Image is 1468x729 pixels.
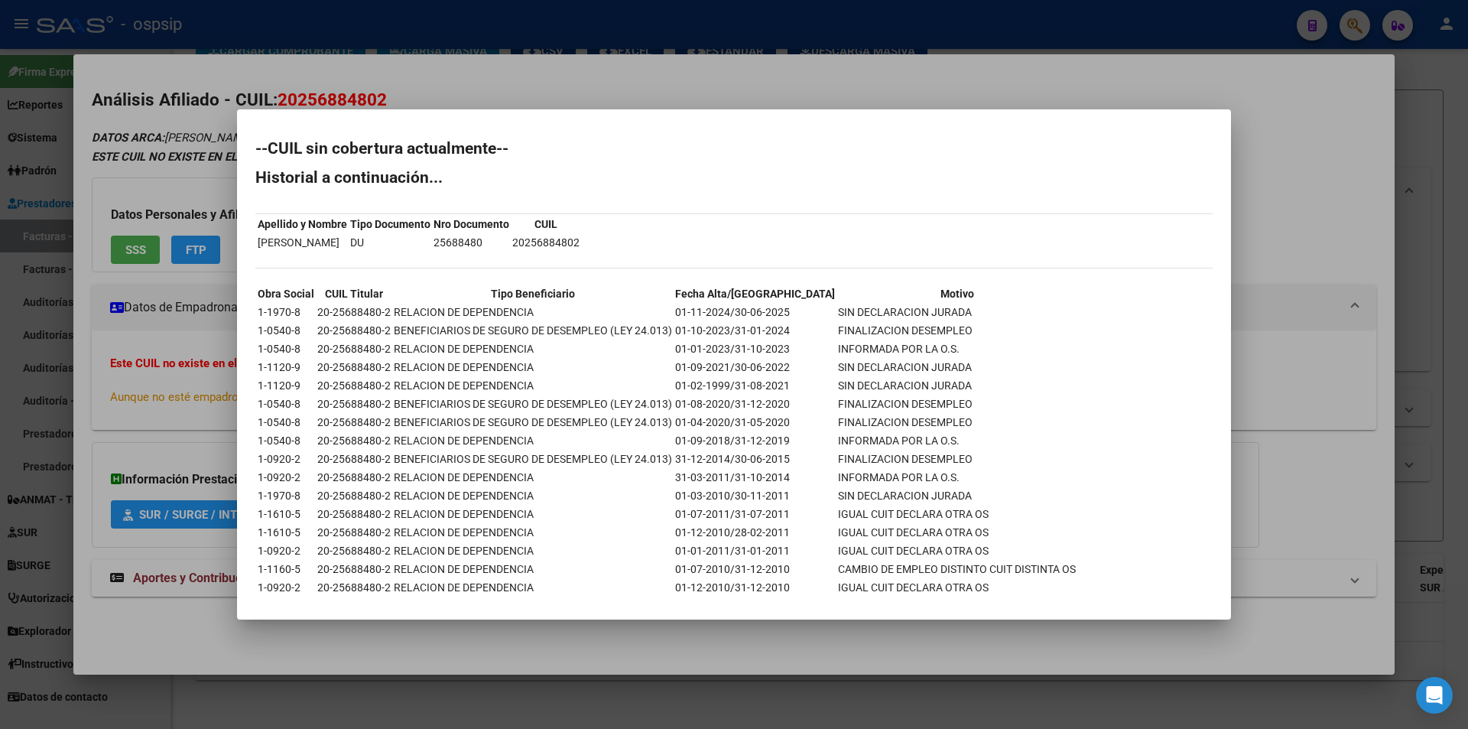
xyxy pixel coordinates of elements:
[674,524,836,541] td: 01-12-2010/28-02-2011
[837,524,1077,541] td: IGUAL CUIT DECLARA OTRA OS
[674,506,836,522] td: 01-07-2011/31-07-2011
[674,340,836,357] td: 01-01-2023/31-10-2023
[317,377,391,394] td: 20-25688480-2
[837,377,1077,394] td: SIN DECLARACION JURADA
[837,561,1077,578] td: CAMBIO DE EMPLEO DISTINTO CUIT DISTINTA OS
[257,542,315,559] td: 1-0920-2
[674,395,836,412] td: 01-08-2020/31-12-2020
[257,451,315,467] td: 1-0920-2
[257,432,315,449] td: 1-0540-8
[349,216,431,233] th: Tipo Documento
[393,322,673,339] td: BENEFICIARIOS DE SEGURO DE DESEMPLEO (LEY 24.013)
[317,432,391,449] td: 20-25688480-2
[674,359,836,376] td: 01-09-2021/30-06-2022
[393,304,673,321] td: RELACION DE DEPENDENCIA
[255,141,1213,156] h2: --CUIL sin cobertura actualmente--
[674,432,836,449] td: 01-09-2018/31-12-2019
[837,579,1077,596] td: IGUAL CUIT DECLARA OTRA OS
[837,304,1077,321] td: SIN DECLARACION JURADA
[257,597,315,614] td: 1-1970-8
[393,506,673,522] td: RELACION DE DEPENDENCIA
[837,432,1077,449] td: INFORMADA POR LA O.S.
[393,340,673,357] td: RELACION DE DEPENDENCIA
[317,469,391,486] td: 20-25688480-2
[837,487,1077,504] td: SIN DECLARACION JURADA
[317,487,391,504] td: 20-25688480-2
[317,524,391,541] td: 20-25688480-2
[349,234,431,251] td: DU
[257,579,315,596] td: 1-0920-2
[393,469,673,486] td: RELACION DE DEPENDENCIA
[257,506,315,522] td: 1-1610-5
[433,234,510,251] td: 25688480
[393,579,673,596] td: RELACION DE DEPENDENCIA
[674,451,836,467] td: 31-12-2014/30-06-2015
[393,451,673,467] td: BENEFICIARIOS DE SEGURO DE DESEMPLEO (LEY 24.013)
[674,579,836,596] td: 01-12-2010/31-12-2010
[674,304,836,321] td: 01-11-2024/30-06-2025
[837,340,1077,357] td: INFORMADA POR LA O.S.
[317,597,391,614] td: 20-25688480-2
[837,322,1077,339] td: FINALIZACION DESEMPLEO
[257,414,315,431] td: 1-0540-8
[393,597,673,614] td: RELACION DE DEPENDENCIA
[257,340,315,357] td: 1-0540-8
[257,469,315,486] td: 1-0920-2
[317,414,391,431] td: 20-25688480-2
[257,304,315,321] td: 1-1970-8
[257,487,315,504] td: 1-1970-8
[393,377,673,394] td: RELACION DE DEPENDENCIA
[257,322,315,339] td: 1-0540-8
[317,542,391,559] td: 20-25688480-2
[674,561,836,578] td: 01-07-2010/31-12-2010
[393,359,673,376] td: RELACION DE DEPENDENCIA
[255,170,1213,185] h2: Historial a continuación...
[257,395,315,412] td: 1-0540-8
[674,542,836,559] td: 01-01-2011/31-01-2011
[512,216,580,233] th: CUIL
[837,597,1077,614] td: CAMBIO DE EMPLEO DISTINTO CUIT DISTINTA OS
[393,285,673,302] th: Tipo Beneficiario
[674,377,836,394] td: 01-02-1999/31-08-2021
[674,487,836,504] td: 01-03-2010/30-11-2011
[837,359,1077,376] td: SIN DECLARACION JURADA
[317,579,391,596] td: 20-25688480-2
[837,395,1077,412] td: FINALIZACION DESEMPLEO
[393,487,673,504] td: RELACION DE DEPENDENCIA
[393,524,673,541] td: RELACION DE DEPENDENCIA
[837,414,1077,431] td: FINALIZACION DESEMPLEO
[837,506,1077,522] td: IGUAL CUIT DECLARA OTRA OS
[257,524,315,541] td: 1-1610-5
[837,469,1077,486] td: INFORMADA POR LA O.S.
[393,432,673,449] td: RELACION DE DEPENDENCIA
[837,285,1077,302] th: Motivo
[512,234,580,251] td: 20256884802
[257,285,315,302] th: Obra Social
[257,216,348,233] th: Apellido y Nombre
[393,414,673,431] td: BENEFICIARIOS DE SEGURO DE DESEMPLEO (LEY 24.013)
[317,561,391,578] td: 20-25688480-2
[393,561,673,578] td: RELACION DE DEPENDENCIA
[393,395,673,412] td: BENEFICIARIOS DE SEGURO DE DESEMPLEO (LEY 24.013)
[317,340,391,357] td: 20-25688480-2
[257,561,315,578] td: 1-1160-5
[317,395,391,412] td: 20-25688480-2
[317,359,391,376] td: 20-25688480-2
[674,597,836,614] td: 01-03-2010/30-11-2010
[837,451,1077,467] td: FINALIZACION DESEMPLEO
[674,322,836,339] td: 01-10-2023/31-01-2024
[257,377,315,394] td: 1-1120-9
[317,322,391,339] td: 20-25688480-2
[674,469,836,486] td: 31-03-2011/31-10-2014
[317,506,391,522] td: 20-25688480-2
[257,359,315,376] td: 1-1120-9
[674,414,836,431] td: 01-04-2020/31-05-2020
[317,451,391,467] td: 20-25688480-2
[257,234,348,251] td: [PERSON_NAME]
[317,304,391,321] td: 20-25688480-2
[674,285,836,302] th: Fecha Alta/[GEOGRAPHIC_DATA]
[433,216,510,233] th: Nro Documento
[317,285,391,302] th: CUIL Titular
[837,542,1077,559] td: IGUAL CUIT DECLARA OTRA OS
[1416,677,1453,714] div: Open Intercom Messenger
